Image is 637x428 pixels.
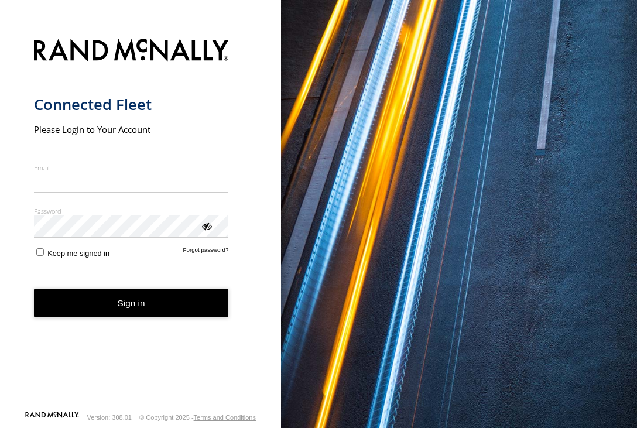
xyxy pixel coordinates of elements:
div: Version: 308.01 [87,414,132,421]
label: Password [34,207,229,215]
a: Visit our Website [25,412,79,423]
a: Terms and Conditions [194,414,256,421]
span: Keep me signed in [47,249,109,258]
div: ViewPassword [200,220,212,231]
div: © Copyright 2025 - [139,414,256,421]
h1: Connected Fleet [34,95,229,114]
label: Email [34,163,229,172]
img: Rand McNally [34,36,229,66]
form: main [34,32,248,410]
a: Forgot password? [183,246,229,258]
button: Sign in [34,289,229,317]
input: Keep me signed in [36,248,44,256]
h2: Please Login to Your Account [34,124,229,135]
